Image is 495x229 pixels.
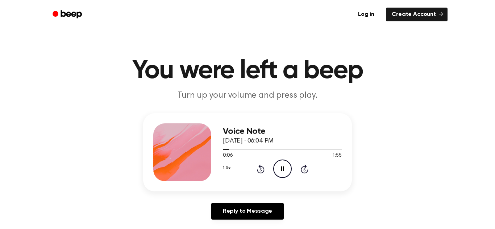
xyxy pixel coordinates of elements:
h1: You were left a beep [62,58,433,84]
span: [DATE] · 06:04 PM [223,138,274,144]
a: Reply to Message [211,203,284,220]
a: Beep [47,8,88,22]
span: 0:06 [223,152,232,160]
h3: Voice Note [223,127,342,136]
a: Create Account [386,8,448,21]
p: Turn up your volume and press play. [108,90,387,102]
a: Log in [351,6,382,23]
button: 1.0x [223,162,230,174]
span: 1:55 [332,152,342,160]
